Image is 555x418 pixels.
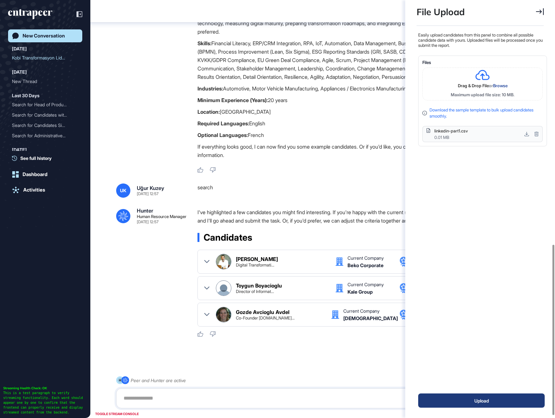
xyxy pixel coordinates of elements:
div: New Thread [12,76,78,87]
span: Candidates [204,233,252,242]
span: or [489,83,493,88]
div: Search for Administrative... [12,131,73,141]
p: Financial Literacy, ERP/CRM Integration, RPA, IoT, Automation, Data Management, Business Intellig... [197,39,534,81]
strong: Location: [197,109,220,115]
p: If everything looks good, I can now find you some example candidates. Or if you'd like, you can c... [197,142,534,159]
div: Files [422,60,543,65]
div: [DATE] [12,45,27,53]
a: Download the sample template to bulk upload candidates smoothly. [429,107,533,119]
p: English [197,119,534,128]
div: Maximum upload file size: 10 MB. [451,92,514,98]
div: [DATE] [12,146,27,154]
p: I've highlighted a few candidates you might find interesting. If you're happy with the current se... [197,208,534,225]
div: [DATE] 12:57 [137,192,158,196]
span: Browse [493,83,508,88]
p: Automotive, Motor Vehicle Manufacturing, Appliances / Electronics Manufacturing, Industrial Machi... [197,84,534,93]
div: Gozde Avcioglu Avdel [236,309,289,315]
a: See full history [12,155,82,162]
span: See full history [20,155,52,162]
button: Upload [418,393,545,408]
div: Hunter [137,208,153,213]
div: Kale Group [348,289,373,294]
div: Search for Candidates Similar to Sarah Olyavkin on LinkedIn [12,120,78,131]
div: Human Resource Manager [137,214,187,219]
div: [DATE] 12:57 [137,220,158,224]
div: Search for Administrative Affairs Expert with 5 Years Experience in Automotive Sector in Istanbul [12,131,78,141]
div: Toygun Boyacioglu [236,283,282,288]
div: Co-Founder Aposto.biz | Program Manager | IT Manager [236,316,295,320]
div: linkedin-part1.csv [434,128,468,133]
div: Search for Head of Product candidates from Entrapeer with up to 20 years of experience in San Fra... [12,99,78,110]
div: File Upload [417,3,465,22]
strong: Industries: [197,85,223,92]
div: Kobi Transformasyon Lideri Arayışı: 20 Yıl Tecrübeli, Dijital ve Stratejik Yönetim Becerilerine S... [12,53,78,63]
div: 0.01 MB [434,135,468,140]
div: [DATE] [12,68,27,76]
div: Current Company [348,256,384,260]
div: Activities [23,187,45,193]
div: Search for Candidates with 5-10 Years of Experience in Talent Acquisition/Recruitment Roles from ... [12,110,78,120]
div: Current Company [343,309,379,313]
img: Gozde Avcioglu Avdel [216,307,231,322]
div: Director of Information Systems, Digital transformation leader, Agile leader [236,289,274,294]
span: UK [120,188,126,193]
div: Kobi Transformasyon Lider... [12,53,73,63]
img: Burak Aksoy [216,254,231,269]
div: Aposto [343,316,398,321]
strong: Optional Languages: [197,132,248,138]
div: Last 30 Days [12,92,39,99]
div: New Conversation [23,33,65,39]
p: 20 years [197,96,534,104]
div: entrapeer-logo [8,9,52,19]
div: Search for Candidates wit... [12,110,73,120]
div: New Thread [12,76,73,87]
p: Easily upload candidates from this panel to combine all possible candidate data with yours. Uploa... [418,32,547,48]
a: New Conversation [8,29,82,42]
p: French [197,131,534,139]
span: Drag & Drop File [458,83,489,88]
strong: Required Languages: [197,120,249,127]
div: Current Company [348,282,384,287]
a: Activities [8,183,82,196]
div: Search for Head of Produc... [12,99,73,110]
div: Dashboard [23,172,47,177]
div: Digital Transformation Program Leader at Beko Corporate / Arçelik Turkey [236,263,274,267]
strong: Skills: [197,40,211,47]
p: [GEOGRAPHIC_DATA] [197,108,534,116]
a: Dashboard [8,168,82,181]
div: Beko Corporate [348,263,384,268]
div: [PERSON_NAME] [236,256,278,262]
div: Peer and Hunter are active [131,376,186,384]
div: Search for Candidates Sim... [12,120,73,131]
div: Uğur Kuzey [137,185,164,191]
div: search [197,183,534,198]
strong: Minimum Experience (Years): [197,97,268,103]
img: Toygun Boyacioglu [216,281,231,296]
